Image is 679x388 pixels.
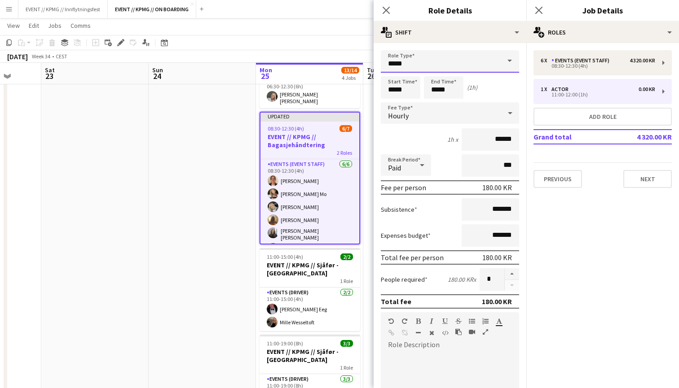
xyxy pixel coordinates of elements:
div: Events (Event Staff) [551,57,613,64]
app-card-role: Events (Event Staff)6/608:30-12:30 (4h)[PERSON_NAME][PERSON_NAME] Mo[PERSON_NAME][PERSON_NAME][PE... [260,159,359,257]
span: View [7,22,20,30]
button: Next [623,170,672,188]
span: Sun [152,66,163,74]
h3: EVENT // KPMG // Sjåfør - [GEOGRAPHIC_DATA] [260,261,360,277]
div: 1 x [541,86,551,92]
button: Fullscreen [482,328,489,336]
div: 0.00 KR [639,86,655,92]
span: 6/7 [339,125,352,132]
label: Subsistence [381,205,417,214]
span: Edit [29,22,39,30]
div: 180.00 KR x [448,275,476,283]
span: 2/2 [340,253,353,260]
span: Jobs [48,22,62,30]
span: Tue [367,66,377,74]
a: Edit [25,20,43,31]
span: 11:00-19:00 (8h) [267,340,303,347]
span: Comms [71,22,91,30]
h3: Role Details [374,4,526,16]
div: 4 Jobs [342,74,359,81]
h3: EVENT // KPMG // Bagasjehåndtering [260,133,359,149]
app-job-card: Updated08:30-12:30 (4h)6/7EVENT // KPMG // Bagasjehåndtering2 RolesEvents (Event Staff)6/608:30-1... [260,112,360,244]
div: Roles [526,22,679,43]
button: Add role [533,108,672,126]
button: Bold [415,318,421,325]
span: 13/14 [341,67,359,74]
div: 6 x [541,57,551,64]
button: Redo [401,318,408,325]
span: Paid [388,163,401,172]
span: Hourly [388,111,409,120]
span: 1 Role [340,364,353,371]
div: Total fee [381,297,411,306]
div: 180.00 KR [482,297,512,306]
h3: Job Details [526,4,679,16]
span: 08:30-12:30 (4h) [268,125,304,132]
span: 1 Role [340,278,353,284]
button: Unordered List [469,318,475,325]
button: Italic [428,318,435,325]
span: 25 [258,71,272,81]
a: View [4,20,23,31]
span: Mon [260,66,272,74]
span: 11:00-15:00 (4h) [267,253,303,260]
div: CEST [56,53,67,60]
span: Week 34 [30,53,52,60]
span: Sat [45,66,55,74]
button: HTML Code [442,329,448,336]
button: EVENT // KPMG // ON BOARDING [108,0,196,18]
button: Text Color [496,318,502,325]
span: 26 [366,71,377,81]
label: Expenses budget [381,231,431,240]
button: EVENT // KPMG // Innflytningsfest [18,0,108,18]
div: (1h) [467,83,477,92]
app-job-card: 11:00-15:00 (4h)2/2EVENT // KPMG // Sjåfør - [GEOGRAPHIC_DATA]1 RoleEvents (Driver)2/211:00-15:00... [260,248,360,331]
div: 4 320.00 KR [630,57,655,64]
div: Actor [551,86,572,92]
span: 23 [44,71,55,81]
div: 1h x [447,135,458,144]
span: 3/3 [340,340,353,347]
button: Horizontal Line [415,329,421,336]
td: 4 320.00 KR [615,130,672,144]
a: Jobs [44,20,65,31]
button: Strikethrough [455,318,462,325]
h3: EVENT // KPMG // Sjåfør - [GEOGRAPHIC_DATA] [260,348,360,364]
div: 11:00-12:00 (1h) [541,92,655,97]
div: 08:30-12:30 (4h) [541,64,655,68]
div: Total fee per person [381,253,444,262]
div: [DATE] [7,52,28,61]
td: Grand total [533,130,615,144]
button: Previous [533,170,582,188]
div: Fee per person [381,183,426,192]
button: Ordered List [482,318,489,325]
div: 180.00 KR [482,183,512,192]
button: Undo [388,318,394,325]
a: Comms [67,20,94,31]
button: Insert video [469,328,475,336]
div: 180.00 KR [482,253,512,262]
label: People required [381,275,428,283]
span: 24 [151,71,163,81]
div: Updated [260,113,359,120]
button: Paste as plain text [455,328,462,336]
app-card-role: Events (Event Staff)1/106:30-12:30 (6h)[PERSON_NAME] [PERSON_NAME] [260,75,360,108]
div: Shift [374,22,526,43]
button: Underline [442,318,448,325]
app-card-role: Events (Driver)2/211:00-15:00 (4h)[PERSON_NAME] EegMille Wesseltoft [260,288,360,331]
button: Clear Formatting [428,329,435,336]
button: Increase [505,268,519,280]
span: 2 Roles [337,149,352,156]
